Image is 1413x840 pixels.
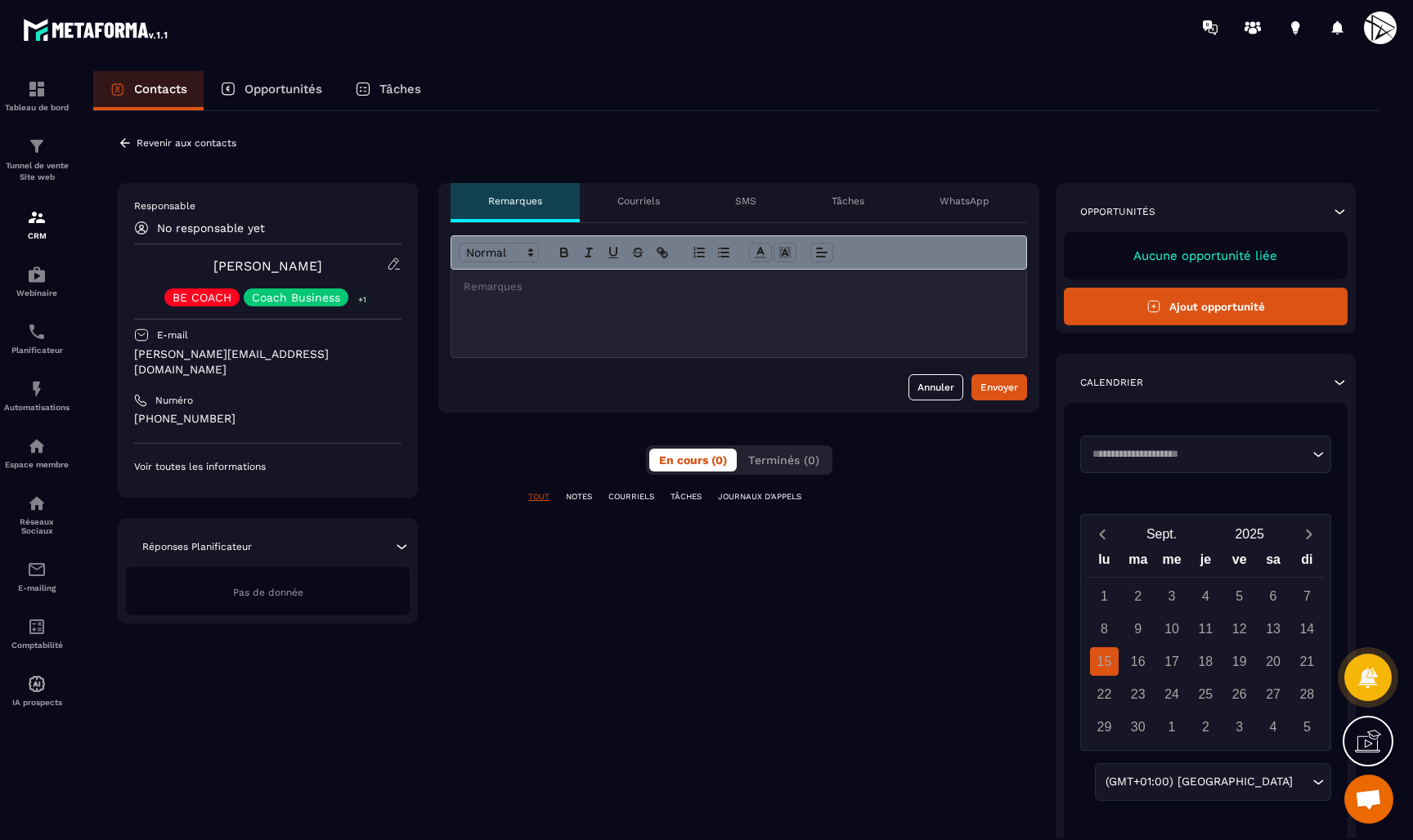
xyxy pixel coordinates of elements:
div: 25 [1191,680,1220,708]
p: Tableau de bord [4,103,70,112]
p: NOTES [566,491,592,503]
p: Calendrier [1080,376,1143,389]
p: Réponses Planificateur [142,540,252,553]
p: Opportunités [244,82,322,96]
p: Comptabilité [4,641,70,650]
div: 5 [1225,582,1254,610]
span: En cours (0) [659,454,727,467]
div: 9 [1124,614,1152,643]
div: 15 [1090,647,1119,676]
a: schedulerschedulerPlanificateur [4,310,70,367]
p: E-mailing [4,583,70,592]
button: Next month [1294,523,1324,545]
div: 22 [1090,680,1119,708]
div: ve [1222,548,1256,577]
div: me [1155,548,1188,577]
p: [PERSON_NAME][EMAIL_ADDRESS][DOMAIN_NAME] [134,346,401,378]
div: 23 [1124,680,1152,708]
div: 21 [1293,647,1321,676]
div: 28 [1293,680,1321,708]
a: social-networksocial-networkRéseaux Sociaux [4,481,70,547]
p: COURRIELS [608,491,654,503]
input: Search for option [1087,446,1308,462]
div: 20 [1259,647,1288,676]
div: 29 [1090,713,1119,741]
p: Numéro [155,394,193,407]
a: automationsautomationsEspace membre [4,424,70,481]
img: email [27,560,47,579]
p: Responsable [134,199,401,212]
p: WhatsApp [940,194,989,208]
div: 19 [1225,647,1254,676]
span: Terminés (0) [748,454,819,467]
div: Calendar wrapper [1088,548,1324,741]
p: Réseaux Sociaux [4,517,70,535]
div: 6 [1259,582,1288,610]
div: 13 [1259,614,1288,643]
div: 10 [1158,614,1186,643]
button: Envoyer [971,374,1027,400]
p: Planificateur [4,346,70,355]
img: automations [27,436,47,456]
p: JOURNAUX D'APPELS [718,491,801,503]
img: formation [27,136,47,156]
a: Opportunités [204,71,339,110]
div: 17 [1158,647,1186,676]
p: Automatisations [4,403,70,412]
div: 8 [1090,614,1119,643]
a: Contacts [93,71,204,110]
div: 3 [1225,713,1254,741]
a: automationsautomationsWebinaire [4,252,70,310]
p: Tâches [379,82,421,96]
p: E-mail [157,328,188,342]
p: Tunnel de vente Site web [4,160,70,183]
div: 7 [1293,582,1321,610]
p: No responsable yet [157,221,265,235]
div: 16 [1124,647,1152,676]
p: IA prospects [4,698,70,707]
img: automations [27,674,47,694]
p: Tâches [832,194,864,208]
div: 3 [1158,582,1186,610]
div: 1 [1090,582,1119,610]
a: emailemailE-mailing [4,547,70,605]
p: Contacts [134,82,187,96]
p: Courriels [617,194,660,208]
a: formationformationTableau de bord [4,67,70,124]
a: automationsautomationsAutomatisations [4,367,70,424]
p: [PHONE_NUMBER] [134,411,401,427]
div: 5 [1293,713,1321,741]
button: Open years overlay [1205,520,1294,548]
div: sa [1256,548,1290,577]
span: (GMT+01:00) [GEOGRAPHIC_DATA] [1101,773,1296,791]
div: Search for option [1095,763,1331,801]
button: Open months overlay [1118,520,1206,548]
button: Previous month [1088,523,1118,545]
img: scheduler [27,322,47,342]
div: 27 [1259,680,1288,708]
p: +1 [352,291,372,308]
button: Annuler [908,374,963,400]
p: Opportunités [1080,205,1155,218]
div: 14 [1293,614,1321,643]
img: accountant [27,617,47,637]
img: formation [27,208,47,227]
div: Envoyer [980,379,1018,395]
p: CRM [4,231,70,240]
div: lu [1088,548,1121,577]
div: 26 [1225,680,1254,708]
div: di [1290,548,1324,577]
a: [PERSON_NAME] [213,258,322,274]
p: Voir toutes les informations [134,460,401,473]
p: TOUT [528,491,549,503]
div: 1 [1158,713,1186,741]
div: 18 [1191,647,1220,676]
div: Calendar days [1088,582,1324,741]
div: 4 [1259,713,1288,741]
p: BE COACH [173,292,231,303]
button: En cours (0) [649,449,737,471]
a: formationformationTunnel de vente Site web [4,124,70,195]
div: 11 [1191,614,1220,643]
div: 24 [1158,680,1186,708]
p: Espace membre [4,460,70,469]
